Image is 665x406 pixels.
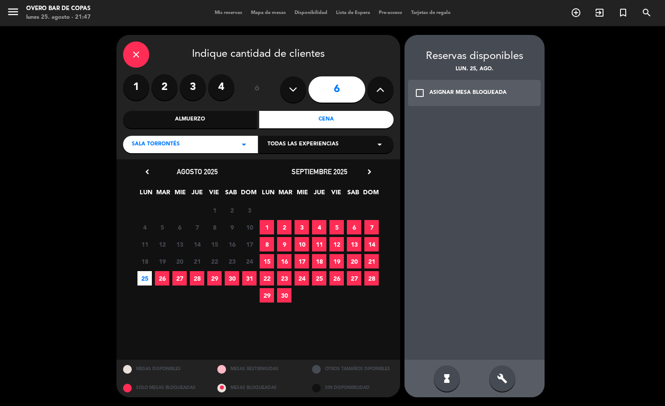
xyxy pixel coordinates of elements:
span: 4 [137,220,152,234]
span: LUN [139,187,153,202]
span: 25 [312,271,326,286]
span: 2 [277,220,291,234]
span: 7 [364,220,379,234]
span: 8 [260,237,274,251]
span: VIE [329,187,343,202]
span: 5 [155,220,169,234]
i: add_circle_outline [571,7,581,18]
span: Sala Torrontés [132,140,180,149]
span: 22 [207,254,222,268]
span: 23 [277,271,291,286]
span: 24 [242,254,257,268]
span: 18 [137,254,152,268]
div: Reservas disponibles [404,48,545,65]
span: 27 [347,271,361,286]
i: chevron_right [365,167,374,176]
span: 21 [190,254,204,268]
span: SAB [346,187,360,202]
span: 7 [190,220,204,234]
span: 15 [207,237,222,251]
span: 28 [364,271,379,286]
span: 18 [312,254,326,268]
span: 26 [329,271,344,286]
span: 6 [347,220,361,234]
label: 3 [180,74,206,100]
span: 29 [260,288,274,303]
span: MIE [173,187,187,202]
span: 3 [295,220,309,234]
span: SAB [224,187,238,202]
span: 22 [260,271,274,286]
span: 30 [277,288,291,303]
span: 29 [207,271,222,286]
label: 4 [208,74,234,100]
span: 6 [172,220,187,234]
i: chevron_left [143,167,152,176]
i: arrow_drop_down [239,139,249,150]
span: Mapa de mesas [247,10,290,15]
span: 10 [242,220,257,234]
span: 13 [347,237,361,251]
span: 23 [225,254,239,268]
span: 12 [329,237,344,251]
span: 2 [225,203,239,217]
div: Cena [259,111,394,128]
i: hourglass_full [442,373,452,384]
span: 17 [295,254,309,268]
span: agosto 2025 [177,167,218,176]
span: 8 [207,220,222,234]
div: OTROS TAMAÑOS DIPONIBLES [305,360,400,378]
span: 17 [242,237,257,251]
span: 13 [172,237,187,251]
i: exit_to_app [594,7,605,18]
div: MESAS BLOQUEADAS [211,378,305,397]
div: MESAS DISPONIBLES [117,360,211,378]
span: DOM [241,187,255,202]
span: 9 [277,237,291,251]
span: 12 [155,237,169,251]
span: 25 [137,271,152,286]
span: Mis reservas [210,10,247,15]
span: 9 [225,220,239,234]
span: 14 [364,237,379,251]
span: 11 [312,237,326,251]
div: lunes 25. agosto - 21:47 [26,13,91,22]
span: MAR [278,187,292,202]
i: menu [7,5,20,18]
span: 14 [190,237,204,251]
span: Pre-acceso [374,10,407,15]
i: arrow_drop_down [374,139,385,150]
span: Tarjetas de regalo [407,10,455,15]
span: 4 [312,220,326,234]
i: check_box_outline_blank [415,88,425,98]
div: SIN DISPONIBILIDAD [305,378,400,397]
label: 1 [123,74,149,100]
span: 1 [260,220,274,234]
span: 5 [329,220,344,234]
span: 3 [242,203,257,217]
div: SOLO MESAS BLOQUEADAS [117,378,211,397]
span: 1 [207,203,222,217]
span: JUE [190,187,204,202]
i: close [131,49,141,60]
span: Todas las experiencias [267,140,339,149]
div: Overo Bar de Copas [26,4,91,13]
span: 31 [242,271,257,286]
span: 19 [329,254,344,268]
span: 27 [172,271,187,286]
div: MESAS RESTRINGIDAS [211,360,305,378]
span: 20 [172,254,187,268]
i: turned_in_not [618,7,628,18]
div: lun. 25, ago. [404,65,545,74]
span: 20 [347,254,361,268]
span: 11 [137,237,152,251]
div: ó [243,74,271,105]
span: 28 [190,271,204,286]
span: DOM [363,187,377,202]
span: 30 [225,271,239,286]
span: 16 [277,254,291,268]
span: 21 [364,254,379,268]
span: 24 [295,271,309,286]
span: Disponibilidad [290,10,332,15]
div: ASIGNAR MESA BLOQUEADA [429,89,507,97]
